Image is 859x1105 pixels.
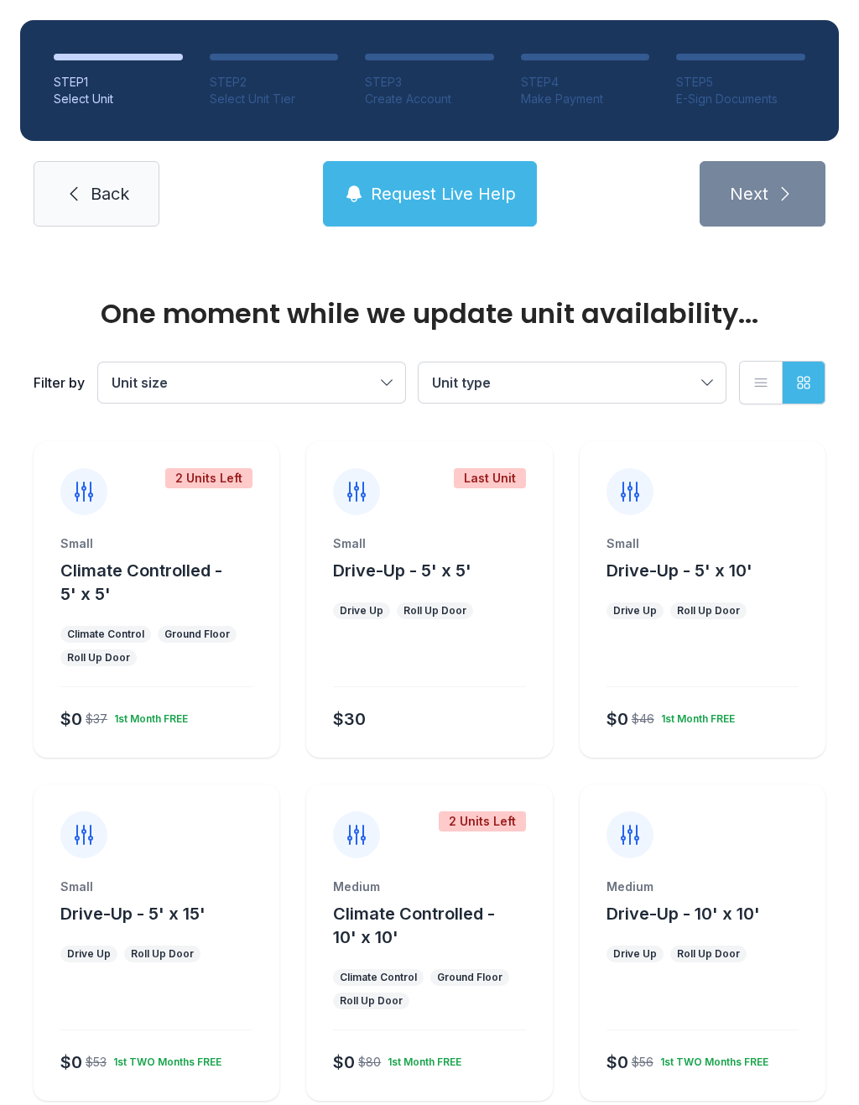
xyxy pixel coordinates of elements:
[632,711,654,727] div: $46
[365,91,494,107] div: Create Account
[131,947,194,961] div: Roll Up Door
[677,604,740,618] div: Roll Up Door
[67,947,111,961] div: Drive Up
[730,182,768,206] span: Next
[454,468,526,488] div: Last Unit
[632,1054,653,1071] div: $56
[86,711,107,727] div: $37
[607,902,760,925] button: Drive-Up - 10' x 10'
[607,878,799,895] div: Medium
[381,1049,461,1069] div: 1st Month FREE
[333,707,366,731] div: $30
[613,604,657,618] div: Drive Up
[654,706,735,726] div: 1st Month FREE
[607,559,752,582] button: Drive-Up - 5' x 10'
[165,468,252,488] div: 2 Units Left
[34,373,85,393] div: Filter by
[358,1054,381,1071] div: $80
[54,91,183,107] div: Select Unit
[107,1049,221,1069] div: 1st TWO Months FREE
[210,91,339,107] div: Select Unit Tier
[333,560,471,581] span: Drive-Up - 5' x 5'
[340,994,403,1008] div: Roll Up Door
[67,651,130,665] div: Roll Up Door
[54,74,183,91] div: STEP 1
[164,628,230,641] div: Ground Floor
[340,604,383,618] div: Drive Up
[677,947,740,961] div: Roll Up Door
[98,362,405,403] button: Unit size
[521,74,650,91] div: STEP 4
[365,74,494,91] div: STEP 3
[60,560,222,604] span: Climate Controlled - 5' x 5'
[439,811,526,831] div: 2 Units Left
[107,706,188,726] div: 1st Month FREE
[403,604,466,618] div: Roll Up Door
[653,1049,768,1069] div: 1st TWO Months FREE
[333,902,545,949] button: Climate Controlled - 10' x 10'
[210,74,339,91] div: STEP 2
[333,878,525,895] div: Medium
[607,904,760,924] span: Drive-Up - 10' x 10'
[60,904,206,924] span: Drive-Up - 5' x 15'
[419,362,726,403] button: Unit type
[333,904,495,947] span: Climate Controlled - 10' x 10'
[60,559,273,606] button: Climate Controlled - 5' x 5'
[34,300,825,327] div: One moment while we update unit availability...
[371,182,516,206] span: Request Live Help
[432,374,491,391] span: Unit type
[91,182,129,206] span: Back
[340,971,417,984] div: Climate Control
[333,535,525,552] div: Small
[112,374,168,391] span: Unit size
[607,535,799,552] div: Small
[676,91,805,107] div: E-Sign Documents
[86,1054,107,1071] div: $53
[60,902,206,925] button: Drive-Up - 5' x 15'
[60,1050,82,1074] div: $0
[607,1050,628,1074] div: $0
[333,1050,355,1074] div: $0
[437,971,502,984] div: Ground Floor
[607,707,628,731] div: $0
[607,560,752,581] span: Drive-Up - 5' x 10'
[60,878,252,895] div: Small
[60,535,252,552] div: Small
[613,947,657,961] div: Drive Up
[333,559,471,582] button: Drive-Up - 5' x 5'
[60,707,82,731] div: $0
[67,628,144,641] div: Climate Control
[521,91,650,107] div: Make Payment
[676,74,805,91] div: STEP 5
